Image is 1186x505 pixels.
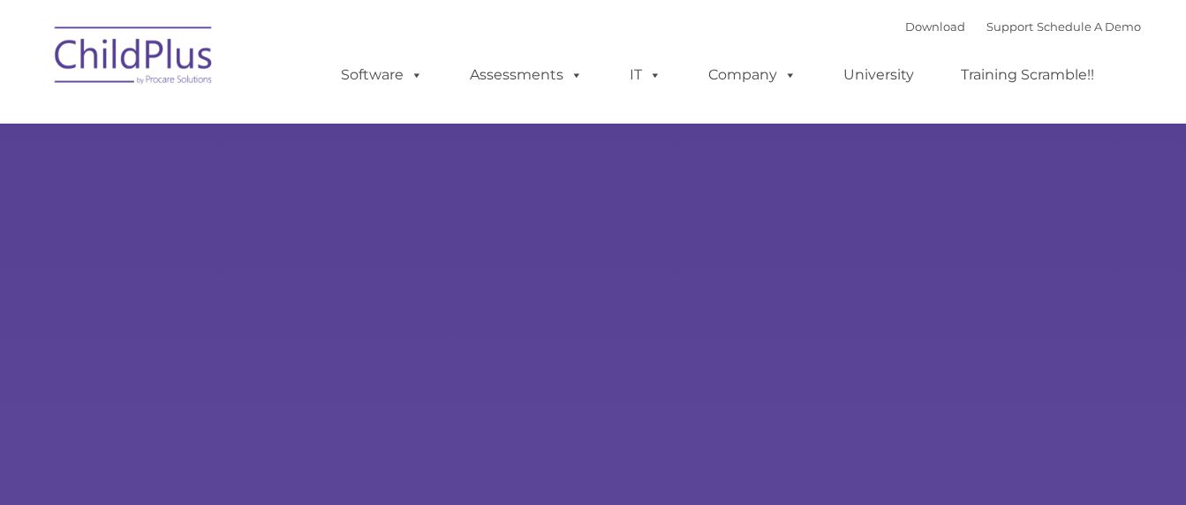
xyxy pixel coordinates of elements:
img: ChildPlus by Procare Solutions [46,14,223,102]
a: Schedule A Demo [1037,19,1141,34]
a: University [826,57,932,93]
a: Software [323,57,441,93]
a: Download [905,19,965,34]
a: Assessments [452,57,601,93]
a: IT [612,57,679,93]
a: Company [691,57,814,93]
font: | [905,19,1141,34]
a: Training Scramble!! [943,57,1112,93]
a: Support [986,19,1033,34]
